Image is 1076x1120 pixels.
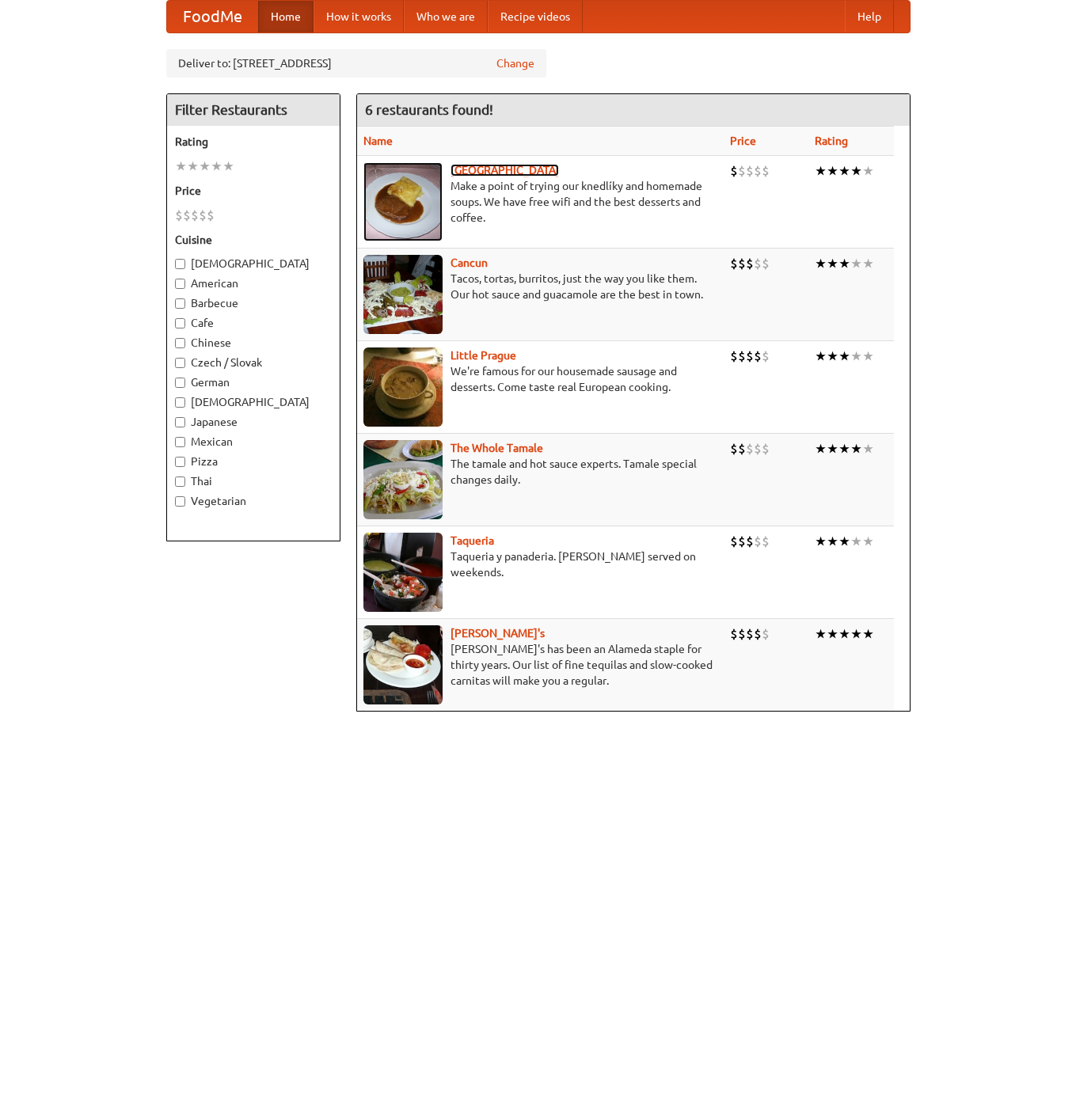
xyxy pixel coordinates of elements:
[175,298,185,309] input: Barbecue
[762,162,770,180] li: $
[815,625,827,643] li: ★
[363,178,718,226] p: Make a point of trying our knedlíky and homemade soups. We have free wifi and the best desserts a...
[838,347,850,365] li: ★
[175,295,332,311] label: Barbecue
[363,625,443,704] img: pedros.jpg
[838,255,850,272] li: ★
[175,279,185,289] input: American
[488,1,583,32] a: Recipe videos
[762,347,770,365] li: $
[746,625,754,643] li: $
[451,349,516,362] b: Little Prague
[363,533,443,612] img: taqueria.jpg
[815,347,827,365] li: ★
[451,164,559,177] a: [GEOGRAPHIC_DATA]
[850,347,862,365] li: ★
[730,135,756,147] a: Price
[451,256,488,269] a: Cancun
[191,207,199,224] li: $
[850,255,862,272] li: ★
[862,440,874,457] li: ★
[175,454,332,469] label: Pizza
[363,271,718,302] p: Tacos, tortas, burritos, just the way you like them. Our hot sauce and guacamole are the best in ...
[862,162,874,180] li: ★
[738,625,746,643] li: $
[850,162,862,180] li: ★
[838,440,850,457] li: ★
[187,158,199,175] li: ★
[815,135,848,147] a: Rating
[762,255,770,272] li: $
[175,473,332,489] label: Thai
[762,625,770,643] li: $
[363,255,443,334] img: cancun.jpg
[175,417,185,427] input: Japanese
[451,442,543,454] a: The Whole Tamale
[754,533,762,550] li: $
[365,102,493,117] ng-pluralize: 6 restaurants found!
[827,347,838,365] li: ★
[746,255,754,272] li: $
[754,347,762,365] li: $
[363,363,718,395] p: We're famous for our housemade sausage and desserts. Come taste real European cooking.
[175,183,332,199] h5: Price
[815,440,827,457] li: ★
[827,255,838,272] li: ★
[451,534,494,547] a: Taqueria
[175,397,185,408] input: [DEMOGRAPHIC_DATA]
[827,533,838,550] li: ★
[738,533,746,550] li: $
[754,440,762,457] li: $
[827,162,838,180] li: ★
[746,533,754,550] li: $
[838,162,850,180] li: ★
[850,440,862,457] li: ★
[862,625,874,643] li: ★
[845,1,894,32] a: Help
[496,55,534,71] a: Change
[827,625,838,643] li: ★
[363,549,718,580] p: Taqueria y panaderia. [PERSON_NAME] served on weekends.
[175,457,185,467] input: Pizza
[862,255,874,272] li: ★
[199,207,207,224] li: $
[838,533,850,550] li: ★
[363,641,718,689] p: [PERSON_NAME]'s has been an Alameda staple for thirty years. Our list of fine tequilas and slow-c...
[207,207,215,224] li: $
[211,158,222,175] li: ★
[167,1,258,32] a: FoodMe
[451,627,545,640] a: [PERSON_NAME]'s
[175,414,332,430] label: Japanese
[850,625,862,643] li: ★
[175,476,185,487] input: Thai
[175,207,183,224] li: $
[175,358,185,368] input: Czech / Slovak
[175,434,332,450] label: Mexican
[363,162,443,241] img: czechpoint.jpg
[363,440,443,519] img: wholetamale.jpg
[815,162,827,180] li: ★
[199,158,211,175] li: ★
[746,162,754,180] li: $
[838,625,850,643] li: ★
[754,625,762,643] li: $
[166,49,546,78] div: Deliver to: [STREET_ADDRESS]
[746,440,754,457] li: $
[746,347,754,365] li: $
[175,437,185,447] input: Mexican
[175,318,185,328] input: Cafe
[738,162,746,180] li: $
[827,440,838,457] li: ★
[730,162,738,180] li: $
[314,1,404,32] a: How it works
[222,158,234,175] li: ★
[175,493,332,509] label: Vegetarian
[175,355,332,370] label: Czech / Slovak
[730,625,738,643] li: $
[730,533,738,550] li: $
[175,259,185,269] input: [DEMOGRAPHIC_DATA]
